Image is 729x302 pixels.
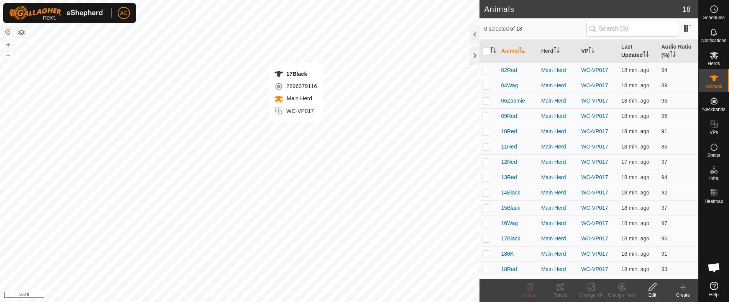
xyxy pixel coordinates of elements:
span: Delete [523,292,537,298]
span: Status [707,153,720,158]
span: 02Red [501,66,517,74]
span: Sep 2, 2025, 11:40 AM [621,67,649,73]
span: 12Red [501,158,517,166]
span: 16Wag [501,219,518,227]
div: Main Herd [541,219,575,227]
p-sorticon: Activate to sort [553,48,560,54]
div: Main Herd [541,173,575,181]
span: Sep 2, 2025, 11:40 AM [621,144,649,150]
th: VP [578,40,618,63]
div: WC-VP017 [274,106,317,116]
p-sorticon: Activate to sort [643,52,649,58]
span: Neckbands [702,107,725,112]
div: Create [668,292,698,299]
p-sorticon: Activate to sort [490,48,496,54]
span: Sep 2, 2025, 11:40 AM [621,128,649,134]
span: Herds [708,61,720,66]
div: Change VP [576,292,606,299]
span: 96 [661,113,667,119]
div: Main Herd [541,204,575,212]
div: Change Herd [606,292,637,299]
h2: Animals [484,5,682,14]
p-sorticon: Activate to sort [588,48,594,54]
span: 97 [661,159,667,165]
div: Main Herd [541,127,575,135]
span: 11Red [501,143,517,151]
span: Heatmap [704,199,723,204]
button: – [3,50,13,59]
span: Schedules [703,15,724,20]
span: 06Zoomie [501,97,525,105]
a: Help [699,279,729,300]
span: 0 selected of 18 [484,25,586,33]
th: Herd [538,40,578,63]
span: 89 [661,82,667,88]
span: 92 [661,189,667,196]
span: 15Black [501,204,520,212]
span: Main Herd [285,95,312,101]
span: 04Wag [501,82,518,90]
span: Sep 2, 2025, 11:40 AM [621,189,649,196]
span: 91 [661,128,667,134]
span: 96 [661,98,667,104]
span: 94 [661,67,667,73]
a: WC-VP017 [581,220,608,226]
span: 97 [661,205,667,211]
span: 17Black [501,235,520,243]
span: 14Black [501,189,520,197]
span: Sep 2, 2025, 11:40 AM [621,98,649,104]
input: Search (S) [586,21,679,37]
a: WC-VP017 [581,113,608,119]
span: AC [120,9,127,17]
span: 94 [661,174,667,180]
span: Sep 2, 2025, 11:40 AM [621,113,649,119]
div: Edit [637,292,668,299]
div: Main Herd [541,82,575,90]
span: Sep 2, 2025, 11:40 AM [621,235,649,242]
span: Sep 2, 2025, 11:40 AM [621,205,649,211]
span: 09Red [501,112,517,120]
a: WC-VP017 [581,128,608,134]
span: Animals [706,84,722,89]
a: WC-VP017 [581,189,608,196]
a: Open chat [703,256,726,279]
span: 96 [661,235,667,242]
img: Gallagher Logo [9,6,105,20]
span: 86 [661,144,667,150]
span: Sep 2, 2025, 11:40 AM [621,251,649,257]
a: WC-VP017 [581,67,608,73]
div: Main Herd [541,143,575,151]
span: 10Red [501,127,517,135]
div: Main Herd [541,265,575,273]
th: Animal [498,40,538,63]
span: 91 [661,251,667,257]
p-sorticon: Activate to sort [670,52,676,58]
button: Reset Map [3,28,13,37]
span: Sep 2, 2025, 11:40 AM [621,266,649,272]
a: WC-VP017 [581,159,608,165]
div: Main Herd [541,250,575,258]
button: Map Layers [17,28,26,37]
span: 93 [661,266,667,272]
a: WC-VP017 [581,144,608,150]
span: 18 [682,3,691,15]
div: Main Herd [541,97,575,105]
th: Audio Ratio (%) [658,40,698,63]
div: Main Herd [541,235,575,243]
span: Infra [709,176,718,181]
a: WC-VP017 [581,205,608,211]
a: WC-VP017 [581,266,608,272]
a: WC-VP017 [581,235,608,242]
span: 13Red [501,173,517,181]
span: 18Red [501,265,517,273]
div: 2896379116 [274,82,317,91]
div: 17Black [274,69,317,78]
div: Main Herd [541,189,575,197]
div: Main Herd [541,112,575,120]
span: 186K [501,250,514,258]
p-sorticon: Activate to sort [519,48,525,54]
div: Main Herd [541,66,575,74]
a: WC-VP017 [581,174,608,180]
a: WC-VP017 [581,82,608,88]
span: Sep 2, 2025, 11:40 AM [621,82,649,88]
